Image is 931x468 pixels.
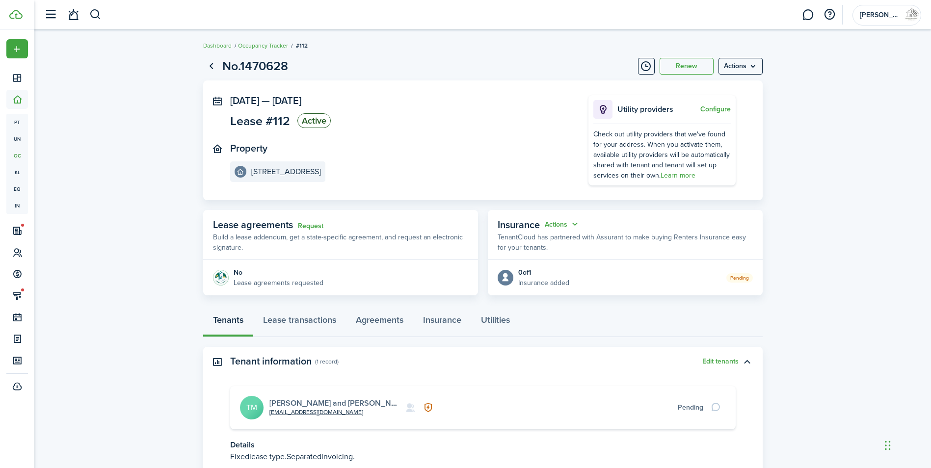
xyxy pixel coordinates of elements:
[718,58,763,75] menu-btn: Actions
[660,58,714,75] button: Renew
[203,41,232,50] a: Dashboard
[346,308,413,337] a: Agreements
[6,164,28,181] a: kl
[6,197,28,214] a: in
[222,57,288,76] h1: No.1470628
[230,356,312,367] panel-main-title: Tenant information
[203,58,220,75] a: Go back
[739,353,755,370] button: Toggle accordion
[269,408,363,416] a: [EMAIL_ADDRESS][DOMAIN_NAME]
[253,308,346,337] a: Lease transactions
[296,41,308,50] span: #112
[238,41,288,50] a: Occupancy Tracker
[213,270,229,286] img: Agreement e-sign
[498,217,540,232] span: Insurance
[230,451,736,463] p: Fixed Separated
[230,93,259,108] span: [DATE]
[700,105,731,113] button: Configure
[230,143,267,154] panel-main-title: Property
[230,115,290,127] span: Lease #112
[702,358,739,365] button: Edit tenants
[234,278,323,288] p: Lease agreements requested
[726,273,753,283] status: Pending
[297,113,331,128] status: Active
[518,267,569,278] div: 0 of 1
[213,217,293,232] span: Lease agreements
[251,167,321,176] e-details-info-title: [STREET_ADDRESS]
[41,5,60,24] button: Open sidebar
[518,278,569,288] p: Insurance added
[272,93,301,108] span: [DATE]
[413,308,471,337] a: Insurance
[821,6,838,23] button: Open resource center
[718,58,763,75] button: Open menu
[471,308,520,337] a: Utilities
[213,232,468,253] p: Build a lease addendum, get a state-specific agreement, and request an electronic signature.
[315,357,339,366] panel-main-subtitle: (1 record)
[262,93,270,108] span: —
[230,439,736,451] p: Details
[6,147,28,164] a: oc
[885,431,891,460] div: Drag
[545,219,580,230] button: Open menu
[798,2,817,27] a: Messaging
[240,396,264,419] avatar-text: TM
[593,129,731,181] div: Check out utility providers that we've found for your address. When you activate them, available ...
[6,130,28,147] a: un
[545,219,580,230] button: Actions
[6,181,28,197] a: eq
[9,10,23,19] img: TenantCloud
[498,232,753,253] p: TenantCloud has partnered with Assurant to make buying Renters Insurance easy for your tenants.
[321,451,355,462] span: invoicing.
[661,170,695,181] a: Learn more
[882,421,931,468] iframe: Chat Widget
[249,451,287,462] span: lease type.
[64,2,82,27] a: Notifications
[860,12,899,19] span: Katherine
[638,58,655,75] button: Timeline
[903,7,919,23] img: Katherine
[269,397,409,409] a: [PERSON_NAME] and [PERSON_NAME]
[89,6,102,23] button: Search
[234,267,323,278] div: No
[617,104,698,115] p: Utility providers
[6,114,28,130] a: pt
[678,402,703,413] div: Pending
[6,39,28,58] button: Open menu
[298,222,323,230] a: Request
